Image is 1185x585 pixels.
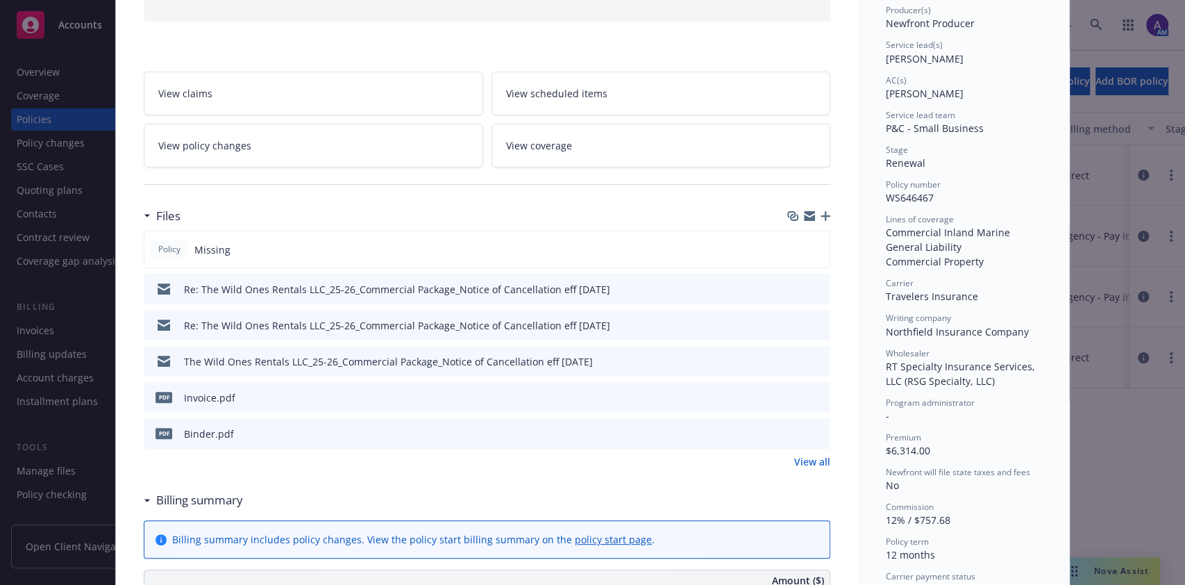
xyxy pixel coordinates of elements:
div: General Liability [886,240,1041,254]
h3: Files [156,207,180,225]
span: $6,314.00 [886,444,930,457]
span: Northfield Insurance Company [886,325,1029,338]
div: Billing summary [144,491,243,509]
span: Newfront will file state taxes and fees [886,466,1030,478]
span: Stage [886,144,908,156]
h3: Billing summary [156,491,243,509]
span: P&C - Small Business [886,122,984,135]
a: View policy changes [144,124,483,167]
span: Writing company [886,312,951,324]
a: policy start page [575,533,652,546]
button: download file [790,354,801,369]
a: View all [794,454,830,469]
span: Renewal [886,156,925,170]
div: Commercial Property [886,254,1041,269]
span: [PERSON_NAME] [886,52,964,65]
span: Lines of coverage [886,213,954,225]
button: preview file [812,318,825,333]
span: 12 months [886,548,935,561]
span: WS646467 [886,191,934,204]
span: No [886,479,899,492]
button: preview file [812,390,825,405]
span: RT Specialty Insurance Services, LLC (RSG Specialty, LLC) [886,360,1038,388]
button: preview file [812,354,825,369]
span: Travelers Insurance [886,290,978,303]
span: View claims [158,86,212,101]
button: download file [790,390,801,405]
a: View claims [144,72,483,115]
span: - [886,409,889,422]
span: Policy term [886,536,929,547]
button: download file [790,282,801,297]
div: Files [144,207,180,225]
div: Commercial Inland Marine [886,225,1041,240]
div: Invoice.pdf [184,390,235,405]
div: Binder.pdf [184,427,234,441]
span: 12% / $757.68 [886,513,950,527]
span: Carrier [886,277,914,289]
span: Missing [194,242,230,257]
span: pdf [156,392,172,402]
span: View policy changes [158,138,251,153]
span: Commission [886,501,934,513]
div: Billing summary includes policy changes. View the policy start billing summary on the . [172,532,655,547]
span: Wholesaler [886,347,930,359]
span: AC(s) [886,74,907,86]
div: Re: The Wild Ones Rentals LLC_25-26_Commercial Package_Notice of Cancellation eff [DATE] [184,318,610,333]
span: View scheduled items [506,86,607,101]
span: [PERSON_NAME] [886,87,964,100]
span: View coverage [506,138,572,153]
button: preview file [812,282,825,297]
span: Program administrator [886,397,975,409]
a: View coverage [491,124,831,167]
span: Newfront Producer [886,17,975,30]
a: View scheduled items [491,72,831,115]
span: Service lead team [886,109,955,121]
button: download file [790,427,801,441]
span: Carrier payment status [886,570,975,582]
div: Re: The Wild Ones Rentals LLC_25-26_Commercial Package_Notice of Cancellation eff [DATE] [184,282,610,297]
div: The Wild Ones Rentals LLC_25-26_Commercial Package_Notice of Cancellation eff [DATE] [184,354,593,369]
span: Policy [156,243,183,256]
span: Premium [886,431,921,443]
span: Service lead(s) [886,39,943,51]
button: download file [790,318,801,333]
span: Producer(s) [886,4,931,16]
button: preview file [812,427,825,441]
span: Policy number [886,179,941,190]
span: pdf [156,428,172,438]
